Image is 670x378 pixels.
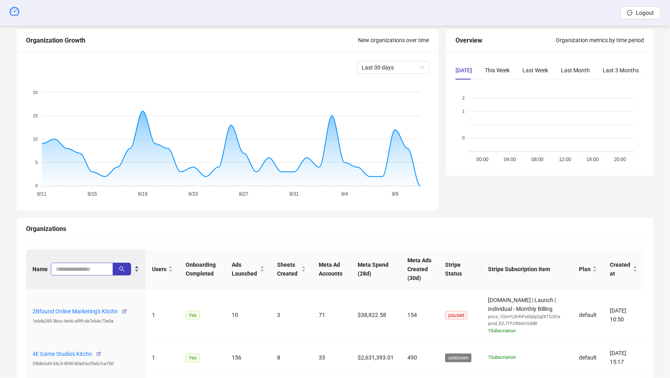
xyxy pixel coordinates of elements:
span: logout [627,10,633,16]
span: New organizations over time [358,37,429,43]
div: 1 Subscription [488,354,567,361]
span: search [119,266,125,272]
a: 2Bfound Online Marketing's Kitchn [32,308,118,315]
td: [DATE] 10:50 [603,289,644,341]
button: search [113,263,131,276]
span: Users [152,265,166,274]
div: 33 [319,353,345,362]
tspan: 0 [35,183,38,188]
th: Meta Spend (28d) [351,249,401,289]
tspan: 00:00 [477,156,489,162]
td: 156 [225,341,271,374]
span: Last 30 days [362,61,424,74]
th: Stripe Status [439,249,482,289]
th: Plan [573,249,603,289]
th: Ads Launched [225,249,271,289]
tspan: 16:00 [587,156,599,162]
tspan: 0 [462,135,465,140]
tspan: 2 [462,95,465,100]
div: Organization Growth [26,35,358,45]
tspan: 20:00 [614,156,626,162]
tspan: 10 [33,137,38,141]
span: Yes [186,311,200,320]
tspan: 8/23 [188,191,198,196]
div: Overview [455,35,556,45]
td: 1 [146,289,179,341]
span: dashboard [10,6,19,16]
tspan: 20 [33,90,38,94]
td: default [573,289,603,341]
td: 3 [271,289,313,341]
div: [DATE] [455,66,472,75]
tspan: 8/27 [239,191,249,196]
tspan: 9/8 [392,191,399,196]
tspan: 1 [462,109,465,114]
div: 154 [408,311,432,319]
th: Created at [603,249,644,289]
button: Logout [621,6,660,19]
td: 1 [146,341,179,374]
td: $38,922.58 [351,289,401,341]
tspan: 04:00 [504,156,516,162]
th: Onboarding Completed [179,249,225,289]
div: Last Month [561,66,590,75]
div: This Week [485,66,510,75]
tspan: 8/15 [87,191,97,196]
span: [DOMAIN_NAME] | Launch | Individual - Monthly Billing [488,297,567,335]
span: Sheets Created [277,260,300,278]
td: $2,631,393.01 [351,341,401,374]
td: default [573,341,603,374]
span: Ads Launched [232,260,258,278]
span: Plan [579,265,591,274]
tspan: 08:00 [532,156,544,162]
span: Created at [610,260,631,278]
th: Sheets Created [271,249,313,289]
span: Logout [636,10,654,16]
div: price_1QmYj3HhPs6hjbjQglXTGOEa [488,313,567,321]
tspan: 8/31 [289,191,299,196]
a: 4E Game Studio's Kitchn [32,351,92,357]
td: [DATE] 15:17 [603,341,644,374]
span: Yes [186,353,200,362]
div: Organizations [26,224,644,234]
tspan: 8/11 [37,191,47,196]
tspan: 9/4 [341,191,348,196]
div: 29b8cb44-54c3-4090-80a0-bcf9eb7ca750 [32,360,139,368]
tspan: 8/19 [138,191,148,196]
tspan: 12:00 [559,156,571,162]
tspan: 15 [33,113,38,118]
div: 490 [408,353,432,362]
span: paused [445,311,468,320]
td: 8 [271,341,313,374]
div: Last 3 Months [603,66,639,75]
tspan: 5 [35,160,38,165]
div: 1e6da285-3bcc-4e66-af89-da7eb4c73e0a [32,318,139,325]
th: Users [146,249,179,289]
th: Meta Ads Created (30d) [401,249,439,289]
div: prod_RZJTPJ3NAmSddR [488,320,567,327]
span: unknown [445,353,472,362]
td: 10 [225,289,271,341]
div: 1 Subscription [488,327,567,335]
th: Meta Ad Accounts [312,249,351,289]
div: Last Week [522,66,548,75]
div: 71 [319,311,345,319]
span: Organization metrics by time period [556,37,644,43]
th: Stripe Subscription Item [482,249,573,289]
